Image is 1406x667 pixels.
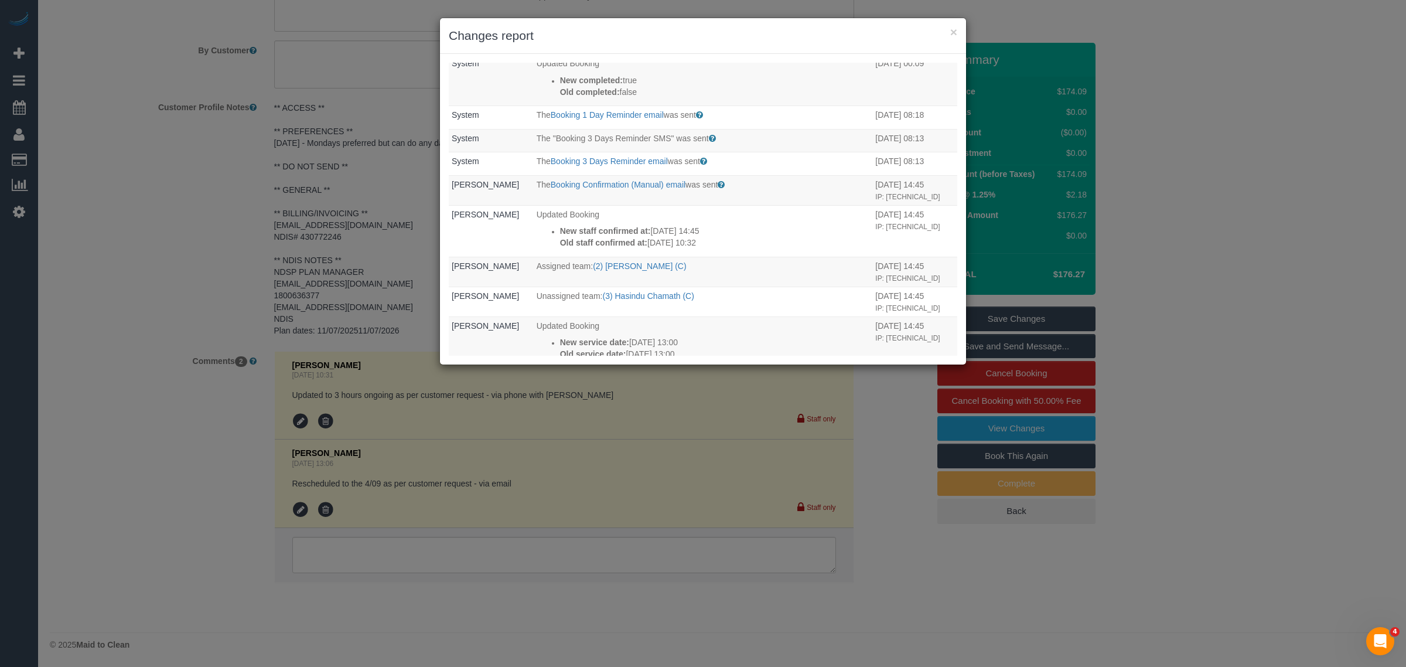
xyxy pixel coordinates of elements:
[537,110,551,120] span: The
[875,274,940,283] small: IP: [TECHNICAL_ID]
[560,338,629,347] strong: New service date:
[452,110,479,120] a: System
[537,59,599,68] span: Updated Booking
[452,180,519,189] a: [PERSON_NAME]
[560,238,647,247] strong: Old staff confirmed at:
[875,304,940,312] small: IP: [TECHNICAL_ID]
[872,205,957,257] td: When
[872,175,957,205] td: When
[537,321,599,331] span: Updated Booking
[449,287,534,317] td: Who
[668,156,700,166] span: was sent
[551,180,685,189] a: Booking Confirmation (Manual) email
[534,152,873,176] td: What
[664,110,696,120] span: was sent
[603,291,694,301] a: (3) Hasindu Chamath (C)
[875,334,940,342] small: IP: [TECHNICAL_ID]
[449,129,534,152] td: Who
[452,291,519,301] a: [PERSON_NAME]
[534,175,873,205] td: What
[872,152,957,176] td: When
[537,134,709,143] span: The "Booking 3 Days Reminder SMS" was sent
[440,18,966,365] sui-modal: Changes report
[872,129,957,152] td: When
[452,134,479,143] a: System
[449,27,957,45] h3: Changes report
[872,106,957,130] td: When
[872,317,957,415] td: When
[551,110,664,120] a: Booking 1 Day Reminder email
[449,106,534,130] td: Who
[685,180,718,189] span: was sent
[534,106,873,130] td: What
[560,237,870,249] p: [DATE] 10:32
[872,257,957,287] td: When
[560,74,870,86] p: true
[950,26,957,38] button: ×
[452,59,479,68] a: System
[452,261,519,271] a: [PERSON_NAME]
[534,205,873,257] td: What
[534,55,873,106] td: What
[551,156,668,166] a: Booking 3 Days Reminder email
[560,76,623,85] strong: New completed:
[537,156,551,166] span: The
[560,86,870,98] p: false
[1366,627,1394,655] iframe: Intercom live chat
[560,225,870,237] p: [DATE] 14:45
[1390,627,1400,637] span: 4
[449,55,534,106] td: Who
[560,336,870,348] p: [DATE] 13:00
[452,156,479,166] a: System
[449,152,534,176] td: Who
[452,321,519,331] a: [PERSON_NAME]
[875,193,940,201] small: IP: [TECHNICAL_ID]
[537,261,593,271] span: Assigned team:
[537,180,551,189] span: The
[560,349,626,359] strong: Old service date:
[449,317,534,415] td: Who
[872,55,957,106] td: When
[560,226,651,236] strong: New staff confirmed at:
[872,287,957,317] td: When
[537,210,599,219] span: Updated Booking
[534,287,873,317] td: What
[449,257,534,287] td: Who
[534,129,873,152] td: What
[449,175,534,205] td: Who
[534,317,873,415] td: What
[875,223,940,231] small: IP: [TECHNICAL_ID]
[593,261,686,271] a: (2) [PERSON_NAME] (C)
[537,291,603,301] span: Unassigned team:
[560,348,870,360] p: [DATE] 13:00
[534,257,873,287] td: What
[452,210,519,219] a: [PERSON_NAME]
[560,87,620,97] strong: Old completed:
[449,205,534,257] td: Who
